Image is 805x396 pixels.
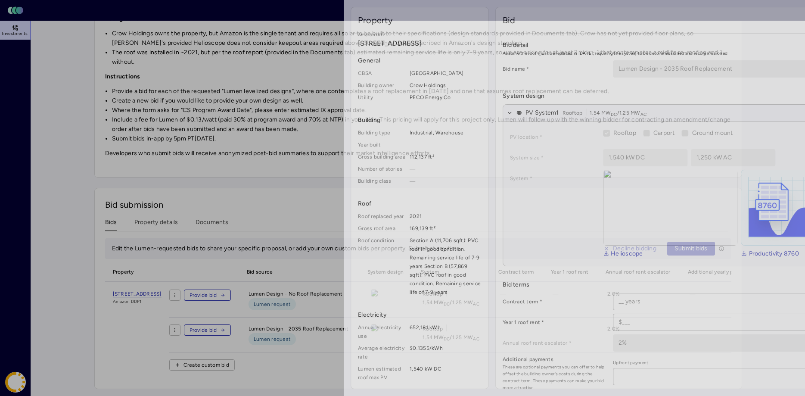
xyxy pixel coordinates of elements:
label: Contract term * [503,297,606,306]
span: [STREET_ADDRESS] [358,38,481,49]
span: Roof condition [358,236,406,296]
label: System * [510,174,596,183]
label: System size * [510,153,596,162]
span: PECO Energy Co [410,93,481,102]
span: Property [358,14,393,26]
span: Section A (11,706 sqft): PVC roof in good condition. Remaining service life of 7-9 years Section ... [410,236,481,296]
span: 652,181 kWh [410,323,481,340]
img: view [603,170,737,246]
label: PV location * [510,133,596,141]
span: Industrial, Warehouse [410,128,481,137]
span: PV System 1 [525,108,559,118]
span: Building owner [358,81,406,90]
span: Amazon DDP1 [358,31,481,38]
span: Average electricity rate [358,344,406,361]
span: Carport [653,129,675,137]
span: Electricity [358,310,481,320]
input: 1,000 kW DC [603,150,687,166]
span: CBSA [358,69,406,78]
span: Gross building area [358,153,406,161]
label: Bid name * [503,65,606,73]
span: [GEOGRAPHIC_DATA] [410,69,481,78]
span: Rooftop [613,129,636,137]
span: General [358,56,481,65]
span: Building [358,115,481,125]
span: 112,137 ft² [410,153,481,161]
span: — [410,165,481,173]
label: Annual roof rent escalator * [503,339,606,347]
span: 1,540 kW DC [410,365,481,382]
span: $0.1355/kWh [410,344,481,361]
label: Year 1 roof rent * [503,318,606,327]
sub: DC [611,112,617,117]
span: Annual electricity use [358,323,406,340]
span: Building type [358,128,406,137]
span: 169,139 ft² [410,224,481,233]
span: Year built [358,140,406,149]
a: Helioscope [603,251,643,258]
a: Productivity 8760 [741,251,799,258]
span: Gross roof area [358,224,406,233]
label: Additional payments [503,355,606,364]
sub: AC [640,112,647,117]
span: 1.54 MW / 1.25 MW [590,109,646,117]
span: Rooftop [563,109,583,117]
span: 2021 [410,212,481,221]
span: Utility [358,93,406,102]
span: — [410,177,481,185]
span: — [410,140,481,149]
span: Crow Holdings [410,81,481,90]
input: 1,000 kW AC [691,150,775,166]
span: Lumen estimated roof max PV [358,365,406,382]
span: Ground mount [692,129,733,137]
span: Bid [503,14,515,26]
span: Roof [358,199,481,209]
span: Roof replaced year [358,212,406,221]
span: Building class [358,177,406,185]
span: These are optional payments you can offer to help offset the building owner's costs during the co... [503,364,606,391]
span: Number of stories [358,165,406,173]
